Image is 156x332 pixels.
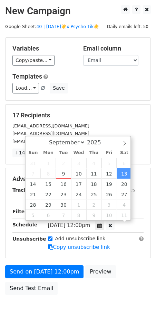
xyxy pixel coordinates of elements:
span: September 19, 2025 [101,179,117,189]
a: Preview [85,265,116,278]
span: October 7, 2025 [56,210,71,220]
small: [EMAIL_ADDRESS][DOMAIN_NAME] [12,123,89,128]
span: September 12, 2025 [101,168,117,179]
span: October 3, 2025 [101,199,117,210]
span: Thu [86,151,101,155]
small: Google Sheet: [5,24,99,29]
span: September 16, 2025 [56,179,71,189]
a: 40 | [DATE]☀️x Psycho Tik☀️ [36,24,99,29]
a: Copy/paste... [12,55,55,66]
a: Templates [12,73,42,80]
span: October 10, 2025 [101,210,117,220]
span: September 5, 2025 [101,158,117,168]
span: October 6, 2025 [41,210,56,220]
span: October 11, 2025 [117,210,132,220]
span: October 1, 2025 [71,199,86,210]
span: Tue [56,151,71,155]
span: Fri [101,151,117,155]
a: Send on [DATE] 12:00pm [5,265,84,278]
span: September 6, 2025 [117,158,132,168]
span: Sun [26,151,41,155]
span: August 31, 2025 [26,158,41,168]
span: Wed [71,151,86,155]
span: September 17, 2025 [71,179,86,189]
span: September 25, 2025 [86,189,101,199]
a: Load... [12,83,39,93]
span: September 13, 2025 [117,168,132,179]
h2: New Campaign [5,5,151,17]
span: October 4, 2025 [117,199,132,210]
span: October 5, 2025 [26,210,41,220]
span: October 8, 2025 [71,210,86,220]
button: Save [50,83,68,93]
small: [EMAIL_ADDRESS][DOMAIN_NAME] [12,139,89,144]
strong: Filters [12,209,30,214]
span: September 18, 2025 [86,179,101,189]
span: September 21, 2025 [26,189,41,199]
iframe: Chat Widget [121,299,156,332]
span: September 4, 2025 [86,158,101,168]
a: Copy unsubscribe link [48,244,110,250]
span: September 29, 2025 [41,199,56,210]
h5: Variables [12,45,73,52]
h5: Email column [83,45,144,52]
strong: Schedule [12,222,37,227]
span: September 9, 2025 [56,168,71,179]
span: [DATE] 12:00pm [48,222,90,228]
span: September 30, 2025 [56,199,71,210]
span: September 23, 2025 [56,189,71,199]
span: Daily emails left: 50 [105,23,151,30]
input: Year [85,139,110,146]
span: September 24, 2025 [71,189,86,199]
span: September 10, 2025 [71,168,86,179]
span: September 20, 2025 [117,179,132,189]
span: September 26, 2025 [101,189,117,199]
span: Mon [41,151,56,155]
span: September 11, 2025 [86,168,101,179]
span: September 14, 2025 [26,179,41,189]
span: September 8, 2025 [41,168,56,179]
span: September 1, 2025 [41,158,56,168]
span: Sat [117,151,132,155]
span: September 28, 2025 [26,199,41,210]
label: Add unsubscribe link [55,235,106,242]
h5: 17 Recipients [12,111,144,119]
span: September 3, 2025 [71,158,86,168]
span: September 27, 2025 [117,189,132,199]
span: September 15, 2025 [41,179,56,189]
h5: Advanced [12,175,144,183]
span: September 2, 2025 [56,158,71,168]
strong: Unsubscribe [12,236,46,242]
label: UTM Codes [108,186,135,194]
span: October 2, 2025 [86,199,101,210]
strong: Tracking [12,187,36,193]
span: September 22, 2025 [41,189,56,199]
small: [EMAIL_ADDRESS][DOMAIN_NAME] [12,131,89,136]
a: Daily emails left: 50 [105,24,151,29]
a: Send Test Email [5,282,58,295]
span: October 9, 2025 [86,210,101,220]
a: +14 more [12,149,41,157]
span: September 7, 2025 [26,168,41,179]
